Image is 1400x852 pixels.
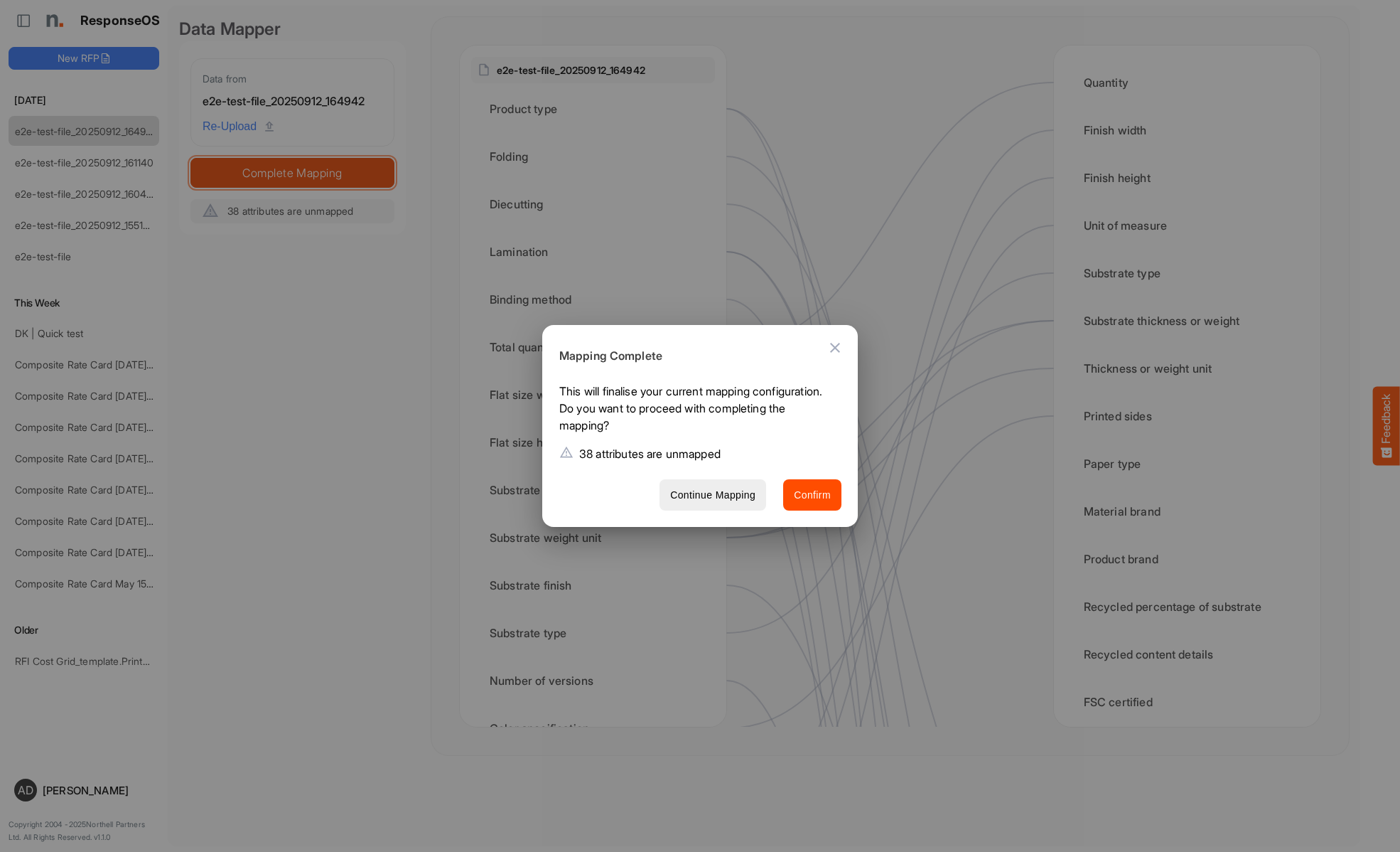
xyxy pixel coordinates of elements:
[559,383,830,440] p: This will finalise your current mapping configuration. Do you want to proceed with completing the...
[794,486,831,504] span: Confirm
[579,445,721,462] p: 38 attributes are unmapped
[783,479,841,511] button: Confirm
[559,347,830,366] h6: Mapping Complete
[818,331,852,365] button: Close dialog
[659,479,766,511] button: Continue Mapping
[670,486,755,504] span: Continue Mapping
